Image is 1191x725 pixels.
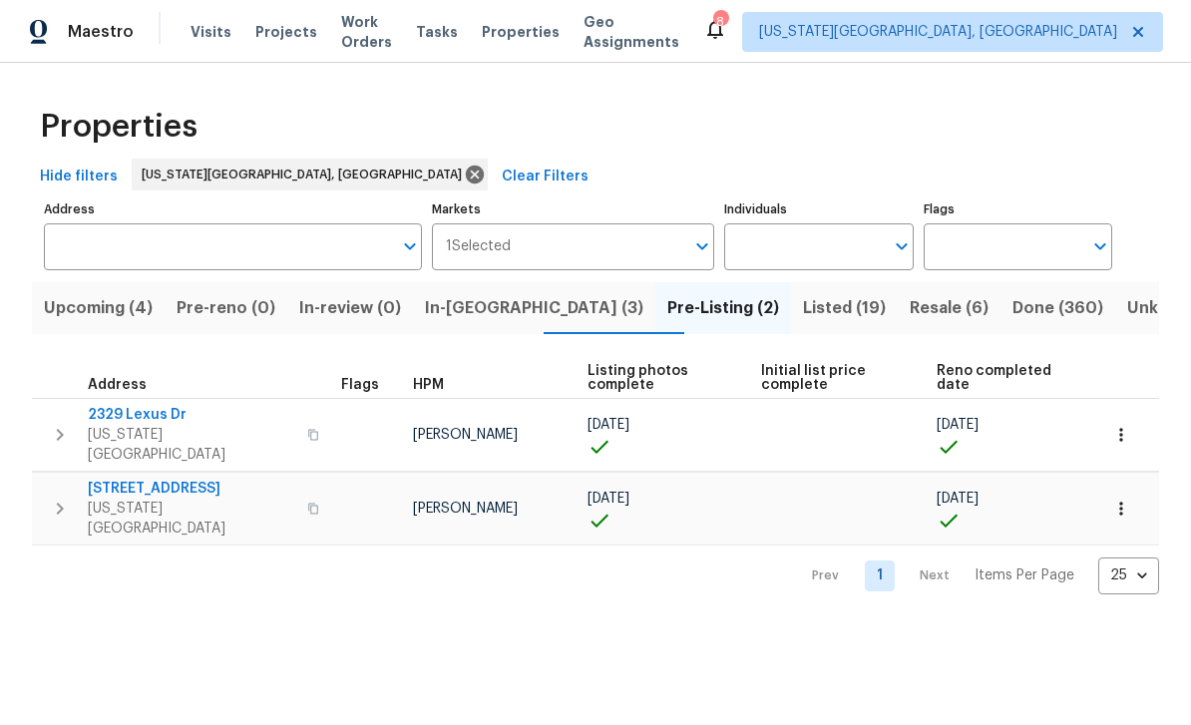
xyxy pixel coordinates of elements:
[588,418,629,432] span: [DATE]
[68,22,134,42] span: Maestro
[1098,549,1159,601] div: 25
[667,294,779,322] span: Pre-Listing (2)
[40,117,198,137] span: Properties
[40,165,118,189] span: Hide filters
[588,492,629,506] span: [DATE]
[888,232,916,260] button: Open
[975,565,1074,585] p: Items Per Page
[793,557,1159,594] nav: Pagination Navigation
[584,12,679,52] span: Geo Assignments
[910,294,989,322] span: Resale (6)
[44,203,422,215] label: Address
[413,428,518,442] span: [PERSON_NAME]
[688,232,716,260] button: Open
[88,405,295,425] span: 2329 Lexus Dr
[446,238,511,255] span: 1 Selected
[142,165,470,184] span: [US_STATE][GEOGRAPHIC_DATA], [GEOGRAPHIC_DATA]
[413,502,518,516] span: [PERSON_NAME]
[425,294,643,322] span: In-[GEOGRAPHIC_DATA] (3)
[759,22,1117,42] span: [US_STATE][GEOGRAPHIC_DATA], [GEOGRAPHIC_DATA]
[1086,232,1114,260] button: Open
[937,492,979,506] span: [DATE]
[724,203,913,215] label: Individuals
[865,560,895,591] a: Goto page 1
[803,294,886,322] span: Listed (19)
[396,232,424,260] button: Open
[88,378,147,392] span: Address
[341,378,379,392] span: Flags
[713,12,727,32] div: 8
[502,165,589,189] span: Clear Filters
[588,364,727,392] span: Listing photos complete
[132,159,488,190] div: [US_STATE][GEOGRAPHIC_DATA], [GEOGRAPHIC_DATA]
[299,294,401,322] span: In-review (0)
[761,364,904,392] span: Initial list price complete
[341,12,392,52] span: Work Orders
[413,378,444,392] span: HPM
[177,294,275,322] span: Pre-reno (0)
[88,425,295,465] span: [US_STATE][GEOGRAPHIC_DATA]
[88,499,295,539] span: [US_STATE][GEOGRAPHIC_DATA]
[44,294,153,322] span: Upcoming (4)
[482,22,560,42] span: Properties
[191,22,231,42] span: Visits
[416,25,458,39] span: Tasks
[494,159,596,195] button: Clear Filters
[88,479,295,499] span: [STREET_ADDRESS]
[1012,294,1103,322] span: Done (360)
[937,364,1065,392] span: Reno completed date
[432,203,715,215] label: Markets
[255,22,317,42] span: Projects
[924,203,1112,215] label: Flags
[937,418,979,432] span: [DATE]
[32,159,126,195] button: Hide filters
